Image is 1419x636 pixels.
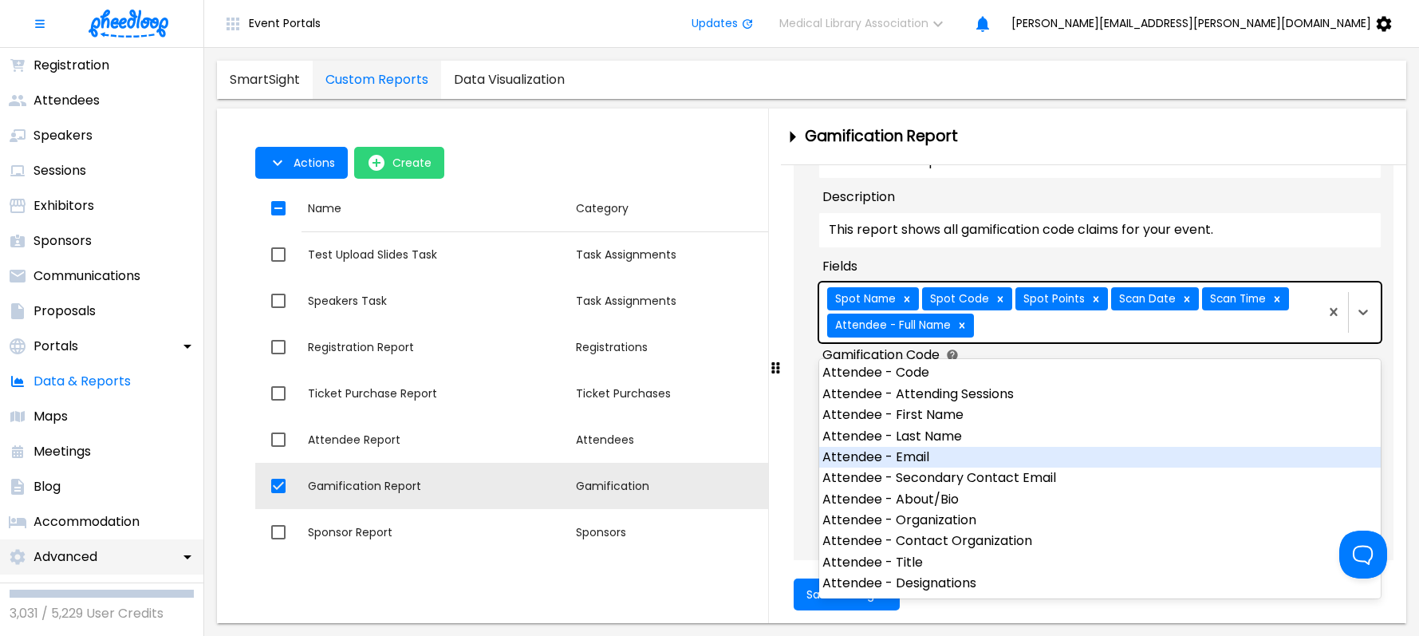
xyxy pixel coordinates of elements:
div: Registration Report [308,339,563,355]
div: Ticket Purchase Report [308,385,563,401]
span: Save Changes [806,588,887,601]
div: Registrations [576,339,819,355]
p: Proposals [34,302,96,321]
div: Attendee - Code [819,362,1381,383]
p: Portals [34,337,78,356]
div: Attendee - Secondary Contact Email [819,468,1381,488]
div: Spot Name [830,290,898,308]
a: data-tab-[object Object] [313,61,441,99]
button: Sort [302,194,348,223]
iframe: Toggle Customer Support [1339,531,1387,579]
p: 3,031 / 5,229 User Credits [10,604,194,623]
div: Attendee - Last Name [819,426,1381,447]
div: Sponsor Report [308,524,563,540]
div: Task Assignments [576,293,819,309]
p: Meetings [34,442,91,461]
div: Attendee - Attending Sessions [819,384,1381,405]
p: Attendees [34,91,100,110]
div: Attendee - About/Bio [819,489,1381,510]
div: Attendees [576,432,819,448]
button: Actions [255,147,348,179]
span: Fields [822,257,857,276]
button: Sort [570,194,635,223]
p: Accommodation [34,512,140,531]
button: Save Changes [794,579,900,610]
button: close-drawer [781,120,805,152]
div: Attendee - Email [819,447,1381,468]
span: Description [822,188,895,207]
div: Test Upload Slides Task [308,247,563,263]
p: Sessions [34,161,86,180]
button: Updates [679,8,767,40]
svg: Click for more info [946,349,959,361]
button: Medical Library Association [767,8,967,40]
span: Create [392,156,432,169]
div: Gamification [576,478,819,494]
p: Data & Reports [34,372,131,391]
p: Advanced [34,547,97,567]
p: Exhibitors [34,196,94,215]
p: Sponsors [34,231,92,251]
span: [PERSON_NAME][EMAIL_ADDRESS][PERSON_NAME][DOMAIN_NAME] [1011,17,1371,30]
div: Name [308,199,341,219]
div: Scan Date [1114,290,1178,308]
a: data-tab-SmartSight [217,61,313,99]
div: Attendee - Full Name [830,317,953,334]
button: [PERSON_NAME][EMAIL_ADDRESS][PERSON_NAME][DOMAIN_NAME] [999,8,1413,40]
p: Maps [34,407,68,426]
p: Registration [34,56,109,75]
div: Attendee - Pronouns [819,595,1381,615]
svg: Drag to resize [771,361,781,374]
img: logo [89,10,168,38]
a: data-tab-[object Object] [441,61,577,99]
div: Attendee - Contact Organization [819,531,1381,551]
div: Task Assignments [576,247,819,263]
span: Actions [294,156,335,169]
span: Gamification Code [822,346,940,365]
button: Event Portals [211,8,333,40]
button: open-Create [354,147,444,179]
p: Communications [34,267,140,286]
span: Medical Library Association [779,17,928,30]
div: Ticket Purchases [576,385,819,401]
div: Attendee - Title [819,552,1381,573]
div: Gamification Report [308,478,563,494]
div: Spot Points [1019,290,1087,308]
h3: Gamification Report [805,128,958,145]
div: Attendee - Designations [819,573,1381,594]
p: Blog [34,477,61,496]
div: Scan Time [1205,290,1268,308]
div: Category [576,199,629,219]
p: Speakers [34,126,93,145]
div: Speakers Task [308,293,563,309]
div: Attendee - Organization [819,510,1381,531]
div: data tabs [217,61,577,99]
span: Event Portals [249,17,321,30]
span: Updates [692,17,738,30]
div: Attendee Report [308,432,563,448]
div: Attendee - First Name [819,405,1381,425]
div: Sponsors [576,524,819,540]
div: drag-to-resize [768,109,781,623]
div: Spot Code [925,290,991,308]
